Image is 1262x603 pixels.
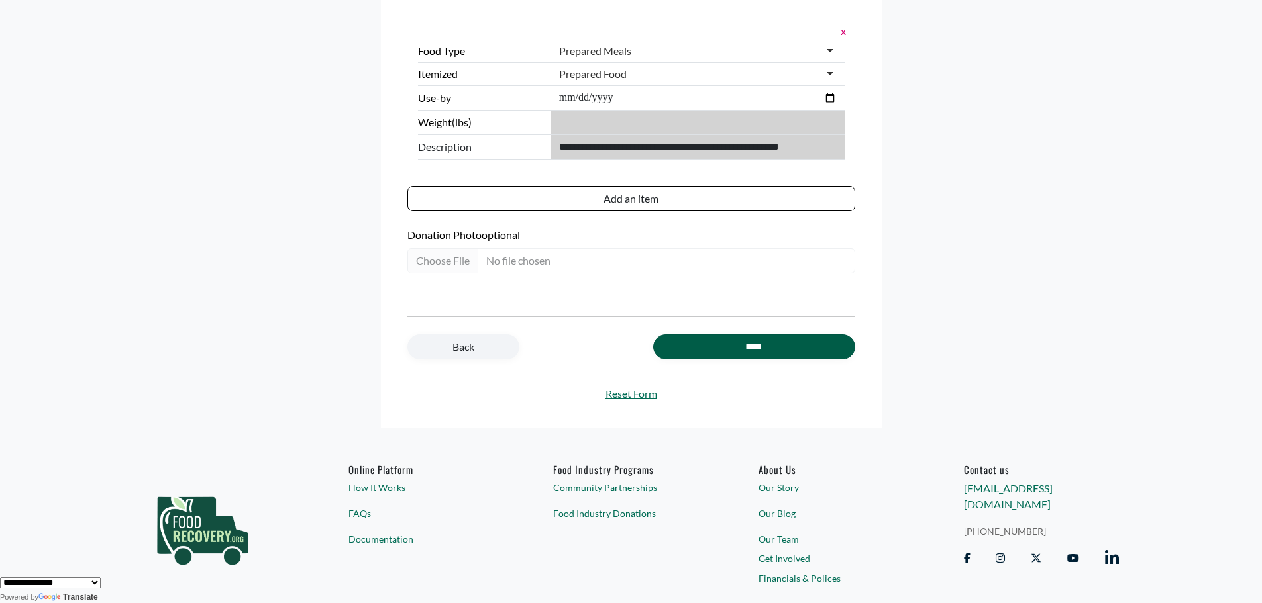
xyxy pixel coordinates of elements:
[143,463,262,589] img: food_recovery_green_logo-76242d7a27de7ed26b67be613a865d9c9037ba317089b267e0515145e5e51427.png
[553,463,708,475] h6: Food Industry Programs
[407,334,519,359] a: Back
[418,43,546,59] label: Food Type
[759,551,914,565] a: Get Involved
[348,463,503,475] h6: Online Platform
[553,481,708,494] a: Community Partnerships
[759,481,914,494] a: Our Story
[964,482,1053,510] a: [EMAIL_ADDRESS][DOMAIN_NAME]
[759,571,914,585] a: Financials & Polices
[407,186,855,211] button: Add an item
[553,506,708,520] a: Food Industry Donations
[482,228,520,241] span: optional
[38,592,98,602] a: Translate
[452,116,472,128] span: (lbs)
[759,463,914,475] a: About Us
[759,532,914,546] a: Our Team
[964,524,1119,538] a: [PHONE_NUMBER]
[418,115,546,130] label: Weight
[418,90,546,106] label: Use-by
[964,463,1119,475] h6: Contact us
[418,139,546,155] span: Description
[837,23,845,40] button: x
[559,44,631,58] div: Prepared Meals
[348,506,503,520] a: FAQs
[759,506,914,520] a: Our Blog
[407,227,855,243] label: Donation Photo
[559,68,627,81] div: Prepared Food
[38,593,63,602] img: Google Translate
[407,386,855,402] a: Reset Form
[348,532,503,546] a: Documentation
[348,481,503,494] a: How It Works
[418,66,546,82] label: Itemized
